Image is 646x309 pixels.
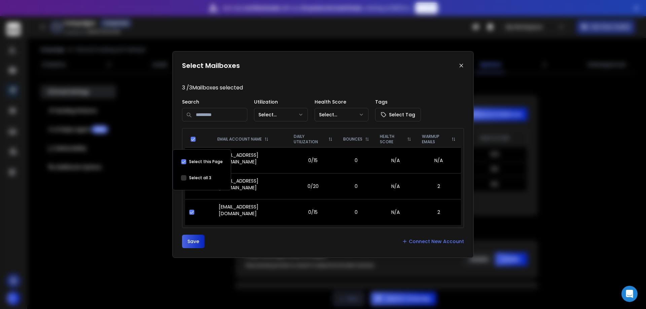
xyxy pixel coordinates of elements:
[375,108,421,121] button: Select Tag
[342,157,370,164] p: 0
[288,173,338,199] td: 0/20
[380,134,404,145] p: HEALTH SCORE
[621,286,638,302] div: Open Intercom Messenger
[379,157,412,164] p: N/A
[379,183,412,190] p: N/A
[182,235,205,248] button: Save
[343,137,362,142] p: BOUNCES
[189,159,223,164] label: Select this Page
[422,134,449,145] p: WARMUP EMAILS
[288,199,338,225] td: 0/15
[315,108,368,121] button: Select...
[254,108,308,121] button: Select...
[189,175,211,181] label: Select all 3
[417,173,461,199] td: 2
[219,203,284,217] p: [EMAIL_ADDRESS][DOMAIN_NAME]
[219,152,284,165] p: [EMAIL_ADDRESS][DOMAIN_NAME]
[182,61,240,70] h1: Select Mailboxes
[402,238,464,245] a: Connect New Account
[375,99,421,105] p: Tags
[219,178,284,191] p: [EMAIL_ADDRESS][DOMAIN_NAME]
[342,209,370,216] p: 0
[417,199,461,225] td: 2
[379,209,412,216] p: N/A
[254,99,308,105] p: Utilization
[217,137,283,142] div: EMAIL ACCOUNT NAME
[182,99,247,105] p: Search
[315,99,368,105] p: Health Score
[288,147,338,173] td: 0/15
[417,147,461,173] td: N/A
[294,134,326,145] p: DAILY UTILIZATION
[182,84,464,92] p: 3 / 3 Mailboxes selected
[342,183,370,190] p: 0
